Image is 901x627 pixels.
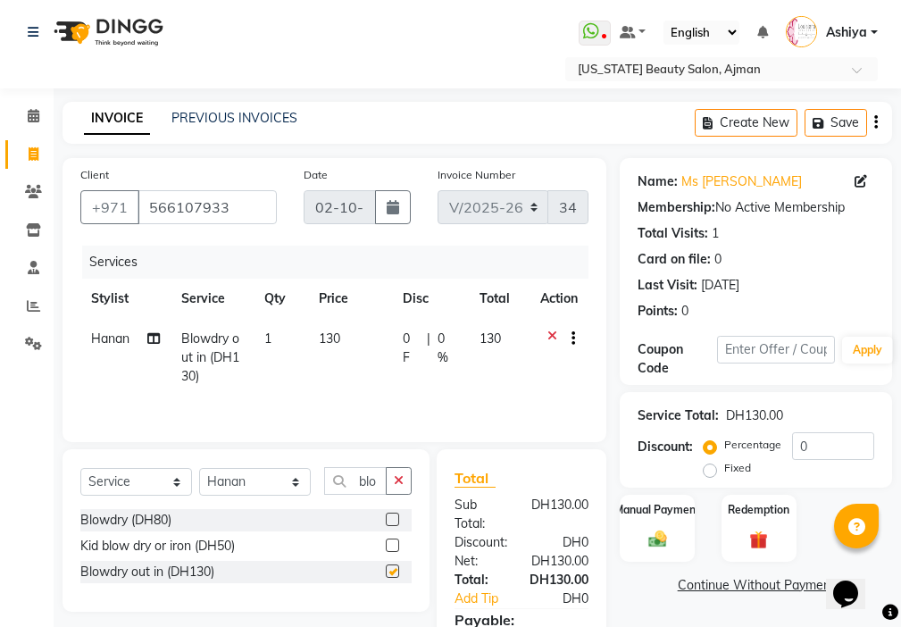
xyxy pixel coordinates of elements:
[91,330,129,347] span: Hanan
[726,406,783,425] div: DH130.00
[530,279,588,319] th: Action
[84,103,150,135] a: INVOICE
[441,589,535,608] a: Add Tip
[638,250,711,269] div: Card on file:
[308,279,392,319] th: Price
[638,172,678,191] div: Name:
[80,511,171,530] div: Blowdry (DH80)
[638,276,697,295] div: Last Visit:
[171,279,254,319] th: Service
[623,576,888,595] a: Continue Without Payment
[681,302,688,321] div: 0
[441,552,518,571] div: Net:
[638,340,716,378] div: Coupon Code
[438,330,458,367] span: 0 %
[264,330,271,347] span: 1
[681,172,802,191] a: Ms [PERSON_NAME]
[82,246,602,279] div: Services
[717,336,835,364] input: Enter Offer / Coupon Code
[638,406,719,425] div: Service Total:
[826,23,867,42] span: Ashiya
[643,529,672,549] img: _cash.svg
[138,190,277,224] input: Search by Name/Mobile/Email/Code
[403,330,420,367] span: 0 F
[695,109,797,137] button: Create New
[304,167,328,183] label: Date
[638,198,715,217] div: Membership:
[480,330,501,347] span: 130
[46,7,168,57] img: logo
[638,438,693,456] div: Discount:
[826,556,883,609] iframe: chat widget
[80,563,214,581] div: Blowdry out in (DH130)
[441,496,518,533] div: Sub Total:
[714,250,722,269] div: 0
[171,110,297,126] a: PREVIOUS INVOICES
[744,529,773,551] img: _gift.svg
[638,198,874,217] div: No Active Membership
[80,167,109,183] label: Client
[392,279,469,319] th: Disc
[469,279,530,319] th: Total
[80,537,235,556] div: Kid blow dry or iron (DH50)
[638,302,678,321] div: Points:
[842,337,893,364] button: Apply
[80,279,171,319] th: Stylist
[80,190,139,224] button: +971
[712,224,719,243] div: 1
[518,552,602,571] div: DH130.00
[181,330,239,384] span: Blowdry out in (DH130)
[427,330,430,367] span: |
[319,330,340,347] span: 130
[728,502,789,518] label: Redemption
[438,167,515,183] label: Invoice Number
[701,276,739,295] div: [DATE]
[614,502,700,518] label: Manual Payment
[638,224,708,243] div: Total Visits:
[441,571,516,589] div: Total:
[324,467,387,495] input: Search or Scan
[535,589,602,608] div: DH0
[518,496,602,533] div: DH130.00
[786,16,817,47] img: Ashiya
[441,533,521,552] div: Discount:
[254,279,308,319] th: Qty
[724,460,751,476] label: Fixed
[521,533,602,552] div: DH0
[724,437,781,453] label: Percentage
[455,469,496,488] span: Total
[805,109,867,137] button: Save
[516,571,602,589] div: DH130.00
